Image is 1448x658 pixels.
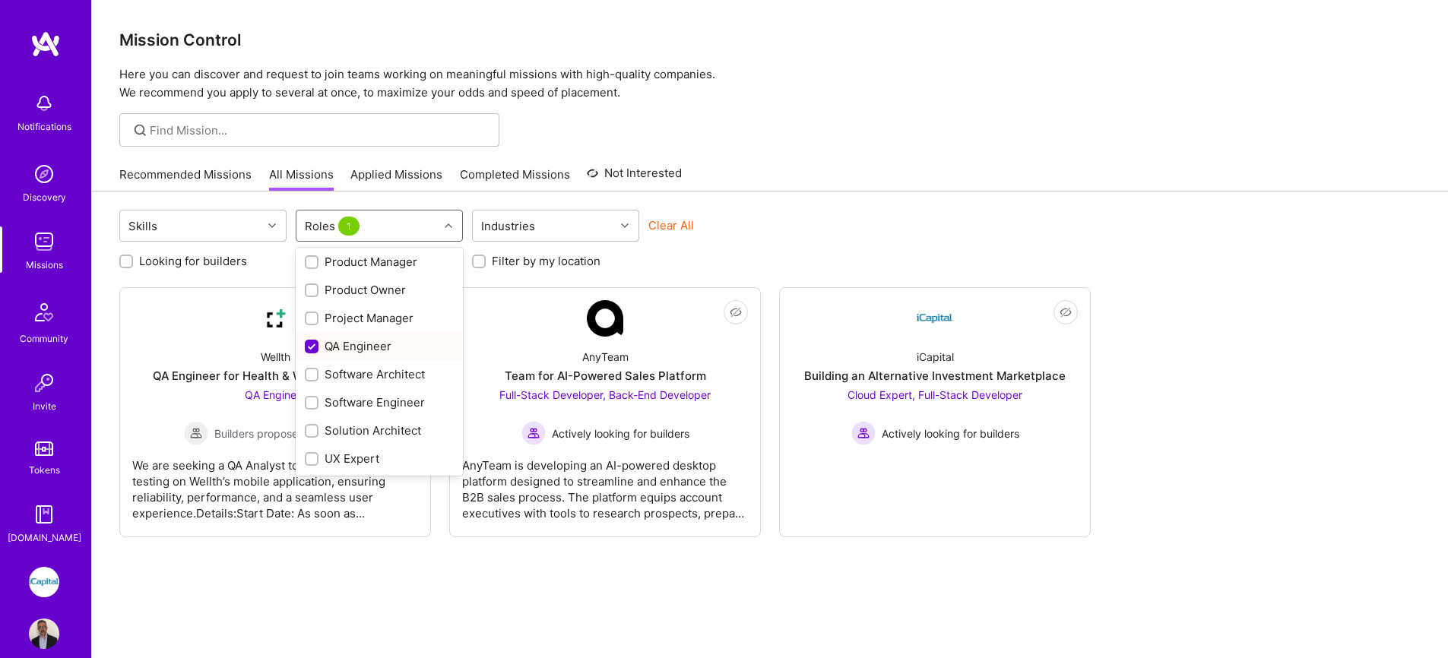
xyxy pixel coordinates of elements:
a: User Avatar [25,618,63,649]
img: Community [26,294,62,331]
input: Find Mission... [150,122,488,138]
img: Builders proposed to company [184,421,208,445]
span: QA Engineer [245,388,306,401]
div: AnyTeam [582,349,629,365]
img: Company Logo [257,300,293,337]
i: icon Chevron [445,222,452,229]
a: Company LogoAnyTeamTeam for AI-Powered Sales PlatformFull-Stack Developer, Back-End Developer Act... [462,300,748,524]
p: Here you can discover and request to join teams working on meaningful missions with high-quality ... [119,65,1421,102]
a: Completed Missions [460,166,570,191]
i: icon EyeClosed [1060,306,1072,318]
span: Builders proposed to company [214,425,367,441]
img: Company Logo [917,300,953,337]
img: Actively looking for builders [851,421,876,445]
div: Skills [125,215,161,237]
div: iCapital [917,349,954,365]
div: Software Architect [305,366,454,382]
div: Project Manager [305,310,454,326]
span: Actively looking for builders [552,425,689,441]
div: QA Engineer for Health & Wellness Company [153,368,398,384]
img: logo [30,30,61,58]
h3: Mission Control [119,30,1421,49]
div: QA Engineer [305,338,454,354]
div: Tokens [29,462,60,478]
div: Building an Alternative Investment Marketplace [804,368,1066,384]
span: 1 [338,217,360,236]
img: tokens [35,441,53,456]
a: Applied Missions [350,166,442,191]
label: Filter by my location [492,253,600,269]
i: icon Chevron [621,222,629,229]
img: Actively looking for builders [521,421,546,445]
img: teamwork [29,226,59,257]
img: Company Logo [587,300,623,337]
a: Not Interested [587,164,682,191]
img: Invite [29,368,59,398]
span: Actively looking for builders [882,425,1019,441]
div: Product Owner [305,282,454,298]
img: discovery [29,159,59,189]
i: icon Chevron [268,222,276,229]
img: guide book [29,499,59,530]
div: Wellth [261,349,290,365]
div: Industries [477,215,539,237]
div: Solution Architect [305,422,454,438]
div: Missions [26,257,63,273]
img: User Avatar [29,618,59,649]
div: Notifications [17,119,71,134]
span: Full-Stack Developer, Back-End Developer [499,388,711,401]
button: Clear All [648,217,694,233]
div: [DOMAIN_NAME] [8,530,81,546]
div: UX Expert [305,451,454,467]
div: We are seeking a QA Analyst to perform manual QA testing on Wellth’s mobile application, ensuring... [132,445,418,521]
a: Recommended Missions [119,166,252,191]
div: Invite [33,398,56,414]
img: iCapital: Building an Alternative Investment Marketplace [29,567,59,597]
div: Community [20,331,68,346]
a: iCapital: Building an Alternative Investment Marketplace [25,567,63,597]
a: All Missions [269,166,334,191]
img: bell [29,88,59,119]
i: icon EyeClosed [730,306,742,318]
div: AnyTeam is developing an AI-powered desktop platform designed to streamline and enhance the B2B s... [462,445,748,521]
span: Cloud Expert, Full-Stack Developer [848,388,1022,401]
div: Software Engineer [305,394,454,410]
label: Looking for builders [139,253,247,269]
a: Company LogoWellthQA Engineer for Health & Wellness CompanyQA Engineer Builders proposed to compa... [132,300,418,524]
div: Discovery [23,189,66,205]
div: Team for AI-Powered Sales Platform [505,368,706,384]
a: Company LogoiCapitalBuilding an Alternative Investment MarketplaceCloud Expert, Full-Stack Develo... [792,300,1078,524]
div: Roles [301,215,366,237]
div: Product Manager [305,254,454,270]
i: icon SearchGrey [131,122,149,139]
